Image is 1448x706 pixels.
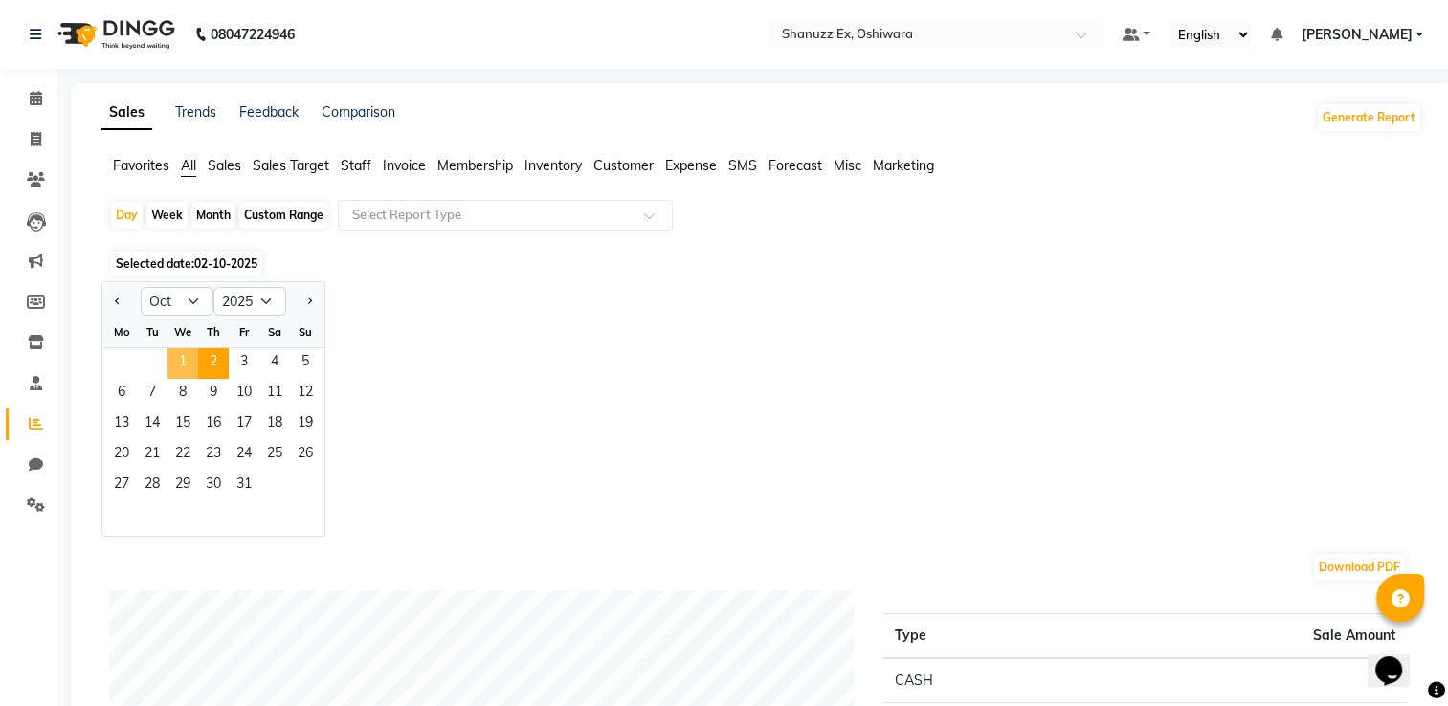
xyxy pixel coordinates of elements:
[113,157,169,174] span: Favorites
[301,286,317,317] button: Next month
[167,409,198,440] div: Wednesday, October 15, 2025
[259,348,290,379] span: 4
[167,409,198,440] span: 15
[229,379,259,409] div: Friday, October 10, 2025
[524,157,582,174] span: Inventory
[167,379,198,409] span: 8
[137,409,167,440] span: 14
[101,96,152,130] a: Sales
[198,440,229,471] span: 23
[290,409,321,440] span: 19
[259,440,290,471] span: 25
[1368,629,1429,687] iframe: chat widget
[106,471,137,501] span: 27
[106,471,137,501] div: Monday, October 27, 2025
[198,348,229,379] div: Thursday, October 2, 2025
[106,379,137,409] div: Monday, October 6, 2025
[181,157,196,174] span: All
[229,409,259,440] div: Friday, October 17, 2025
[198,409,229,440] div: Thursday, October 16, 2025
[229,348,259,379] span: 3
[290,379,321,409] span: 12
[106,379,137,409] span: 6
[167,471,198,501] span: 29
[198,379,229,409] div: Thursday, October 9, 2025
[137,379,167,409] span: 7
[111,252,262,276] span: Selected date:
[137,379,167,409] div: Tuesday, October 7, 2025
[259,348,290,379] div: Saturday, October 4, 2025
[167,348,198,379] span: 1
[167,379,198,409] div: Wednesday, October 8, 2025
[593,157,654,174] span: Customer
[259,409,290,440] span: 18
[290,440,321,471] div: Sunday, October 26, 2025
[290,379,321,409] div: Sunday, October 12, 2025
[167,348,198,379] div: Wednesday, October 1, 2025
[834,157,861,174] span: Misc
[106,409,137,440] div: Monday, October 13, 2025
[883,658,1076,703] td: CASH
[194,256,257,271] span: 02-10-2025
[1318,104,1420,131] button: Generate Report
[229,440,259,471] span: 24
[1301,25,1412,45] span: [PERSON_NAME]
[167,317,198,347] div: We
[1076,658,1407,703] td: 800
[211,8,295,61] b: 08047224946
[111,202,143,229] div: Day
[290,317,321,347] div: Su
[239,103,299,121] a: Feedback
[49,8,180,61] img: logo
[198,379,229,409] span: 9
[137,409,167,440] div: Tuesday, October 14, 2025
[198,409,229,440] span: 16
[290,348,321,379] span: 5
[198,440,229,471] div: Thursday, October 23, 2025
[253,157,329,174] span: Sales Target
[229,317,259,347] div: Fr
[137,440,167,471] span: 21
[883,614,1076,659] th: Type
[141,287,213,316] select: Select month
[665,157,717,174] span: Expense
[137,317,167,347] div: Tu
[259,409,290,440] div: Saturday, October 18, 2025
[167,440,198,471] span: 22
[167,471,198,501] div: Wednesday, October 29, 2025
[229,471,259,501] span: 31
[137,471,167,501] div: Tuesday, October 28, 2025
[322,103,395,121] a: Comparison
[290,409,321,440] div: Sunday, October 19, 2025
[175,103,216,121] a: Trends
[259,317,290,347] div: Sa
[259,379,290,409] div: Saturday, October 11, 2025
[290,348,321,379] div: Sunday, October 5, 2025
[728,157,757,174] span: SMS
[198,348,229,379] span: 2
[106,440,137,471] span: 20
[383,157,426,174] span: Invoice
[198,317,229,347] div: Th
[1314,554,1405,581] button: Download PDF
[229,409,259,440] span: 17
[290,440,321,471] span: 26
[1076,614,1407,659] th: Sale Amount
[106,440,137,471] div: Monday, October 20, 2025
[191,202,235,229] div: Month
[341,157,371,174] span: Staff
[198,471,229,501] div: Thursday, October 30, 2025
[229,348,259,379] div: Friday, October 3, 2025
[146,202,188,229] div: Week
[259,440,290,471] div: Saturday, October 25, 2025
[229,471,259,501] div: Friday, October 31, 2025
[137,471,167,501] span: 28
[873,157,934,174] span: Marketing
[198,471,229,501] span: 30
[167,440,198,471] div: Wednesday, October 22, 2025
[259,379,290,409] span: 11
[106,317,137,347] div: Mo
[229,379,259,409] span: 10
[769,157,822,174] span: Forecast
[106,409,137,440] span: 13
